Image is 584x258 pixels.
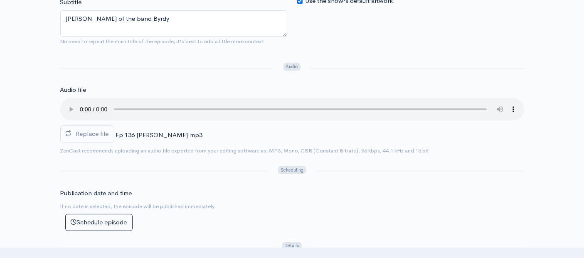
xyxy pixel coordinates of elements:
[283,63,301,71] span: Audio
[60,203,216,210] small: If no date is selected, the episode will be published immediately.
[60,147,429,154] small: ZenCast recommends uploading an audio file exported from your editing software as: MP3, Mono, CBR...
[278,166,306,174] span: Scheduling
[60,38,266,45] small: No need to repeat the main title of the episode, it's best to add a little more context.
[60,10,287,37] textarea: [PERSON_NAME] of the band Byrdy
[65,214,133,231] button: Schedule episode
[60,189,132,198] label: Publication date and time
[116,131,203,139] span: Ep 136 [PERSON_NAME].mp3
[60,85,86,95] label: Audio file
[282,242,302,250] span: Details
[76,130,109,138] span: Replace file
